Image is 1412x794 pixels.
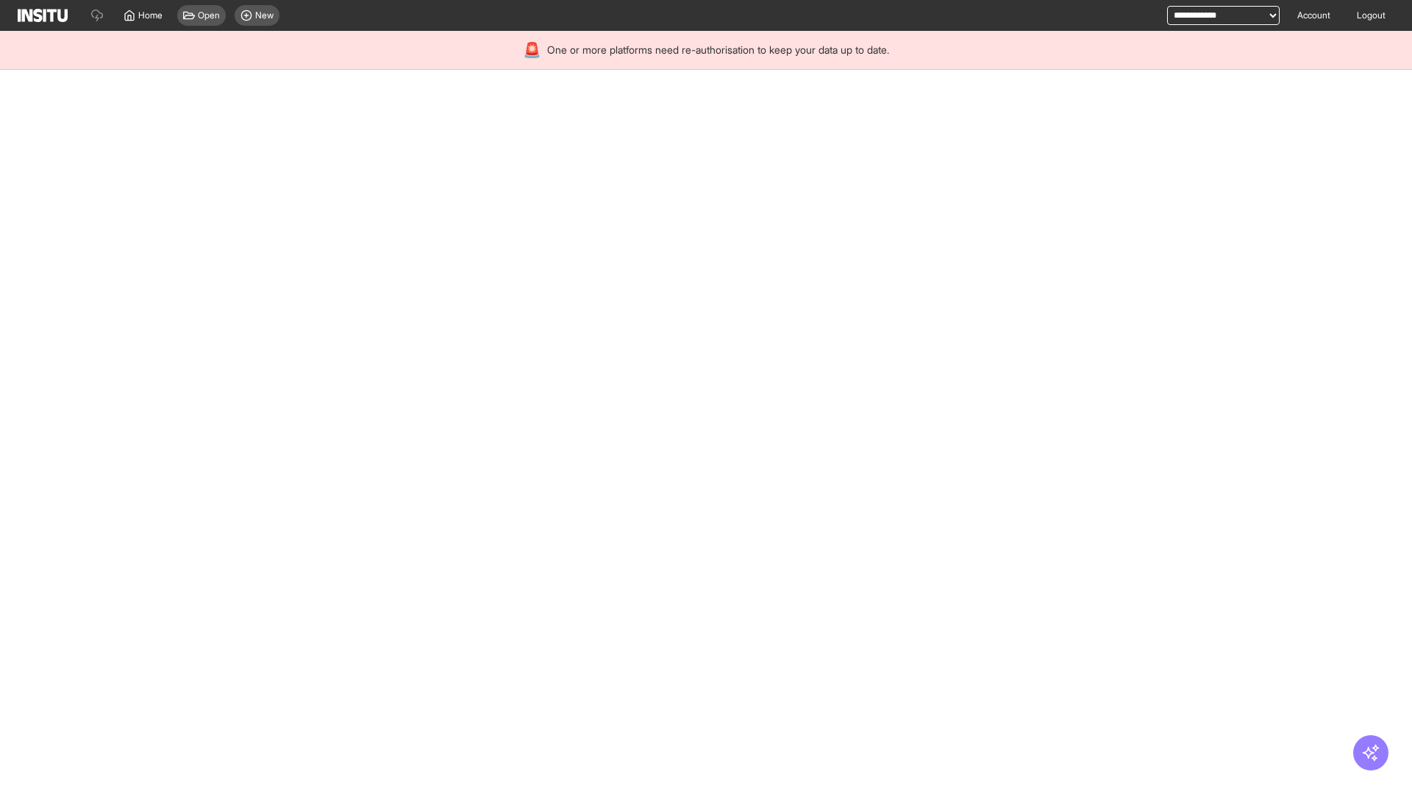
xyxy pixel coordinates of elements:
[18,9,68,22] img: Logo
[547,43,889,57] span: One or more platforms need re-authorisation to keep your data up to date.
[255,10,274,21] span: New
[198,10,220,21] span: Open
[523,40,541,60] div: 🚨
[138,10,163,21] span: Home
